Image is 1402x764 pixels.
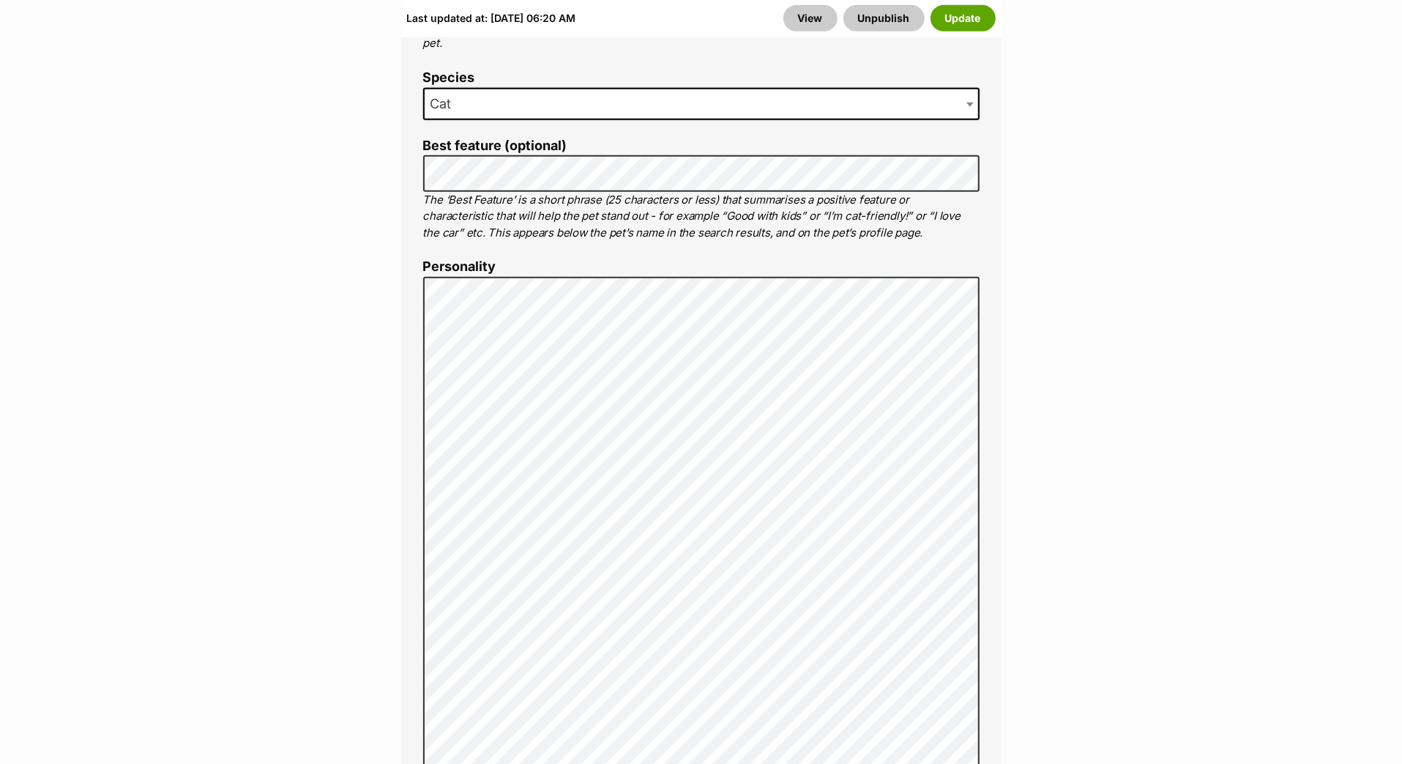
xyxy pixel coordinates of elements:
[423,138,980,154] label: Best feature (optional)
[423,259,980,275] label: Personality
[783,5,838,31] a: View
[931,5,996,31] button: Update
[423,192,980,242] p: The ‘Best Feature’ is a short phrase (25 characters or less) that summarises a positive feature o...
[425,94,466,114] span: Cat
[843,5,925,31] button: Unpublish
[423,70,980,86] label: Species
[407,5,576,31] div: Last updated at: [DATE] 06:20 AM
[423,88,980,120] span: Cat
